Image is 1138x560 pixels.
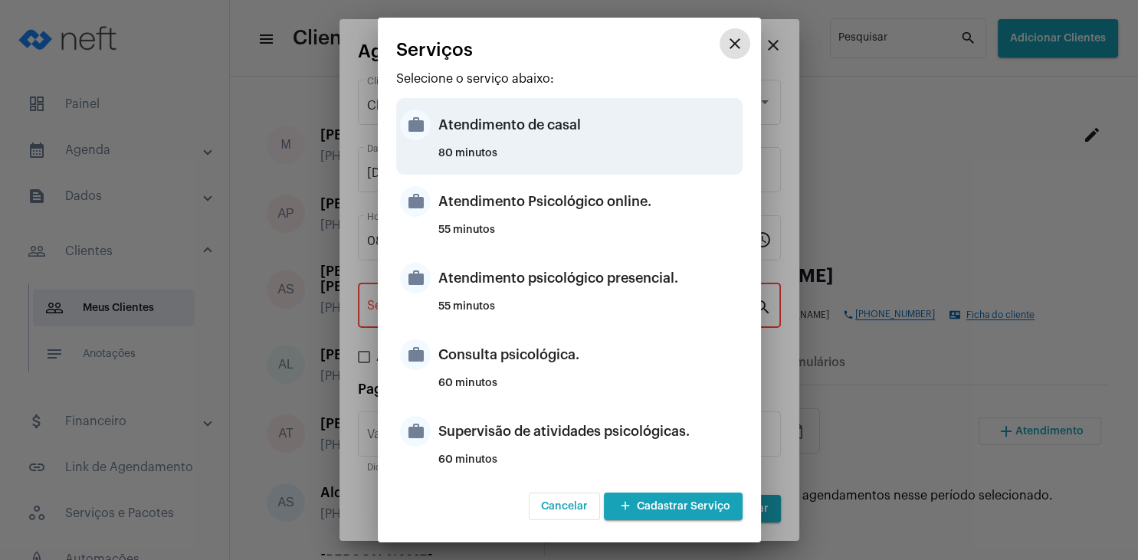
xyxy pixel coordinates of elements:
div: Atendimento de casal [438,102,739,148]
p: Selecione o serviço abaixo: [396,72,743,86]
button: Cancelar [529,493,600,520]
button: Cadastrar Serviço [604,493,743,520]
mat-icon: add [616,496,635,517]
div: Atendimento Psicológico online. [438,178,739,224]
span: Cancelar [541,501,588,512]
mat-icon: work [400,186,431,217]
mat-icon: work [400,416,431,447]
div: 60 minutos [438,454,739,477]
mat-icon: work [400,339,431,370]
span: Serviços [396,40,473,60]
div: Consulta psicológica. [438,332,739,378]
span: Cadastrar Serviço [616,501,730,512]
div: 55 minutos [438,224,739,247]
div: 60 minutos [438,378,739,401]
div: 55 minutos [438,301,739,324]
mat-icon: work [400,263,431,293]
div: Supervisão de atividades psicológicas. [438,408,739,454]
div: Atendimento psicológico presencial. [438,255,739,301]
mat-icon: close [726,34,744,53]
div: 80 minutos [438,148,739,171]
mat-icon: work [400,110,431,140]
